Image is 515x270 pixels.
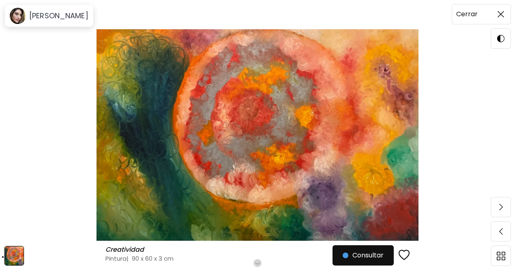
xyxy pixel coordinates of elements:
h4: Pintura | 90 x 60 x 3 cm [105,254,333,263]
h6: Creatividad [105,246,146,254]
h6: [PERSON_NAME] [29,11,88,21]
h6: Cerrar [456,9,478,19]
button: favorites [394,244,415,266]
button: Consultar [333,245,394,266]
span: Consultar [343,251,384,260]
